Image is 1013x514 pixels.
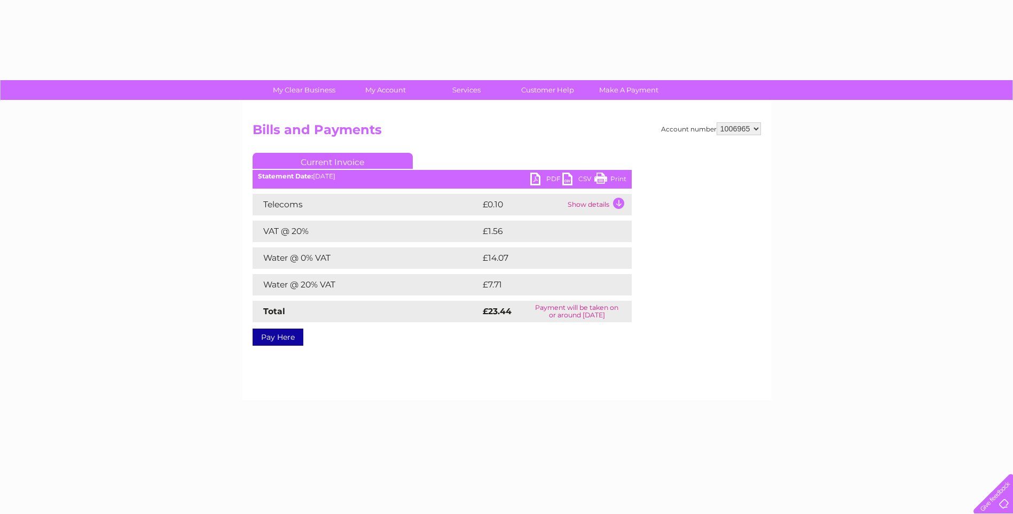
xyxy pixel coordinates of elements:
[480,247,609,269] td: £14.07
[263,306,285,316] strong: Total
[480,221,606,242] td: £1.56
[480,194,565,215] td: £0.10
[253,221,480,242] td: VAT @ 20%
[562,173,594,188] a: CSV
[253,329,303,346] a: Pay Here
[504,80,592,100] a: Customer Help
[253,122,761,143] h2: Bills and Payments
[341,80,429,100] a: My Account
[565,194,632,215] td: Show details
[661,122,761,135] div: Account number
[260,80,348,100] a: My Clear Business
[258,172,313,180] b: Statement Date:
[253,194,480,215] td: Telecoms
[483,306,512,316] strong: £23.44
[253,153,413,169] a: Current Invoice
[253,274,480,295] td: Water @ 20% VAT
[522,301,632,322] td: Payment will be taken on or around [DATE]
[253,247,480,269] td: Water @ 0% VAT
[480,274,604,295] td: £7.71
[253,173,632,180] div: [DATE]
[594,173,626,188] a: Print
[422,80,511,100] a: Services
[530,173,562,188] a: PDF
[585,80,673,100] a: Make A Payment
